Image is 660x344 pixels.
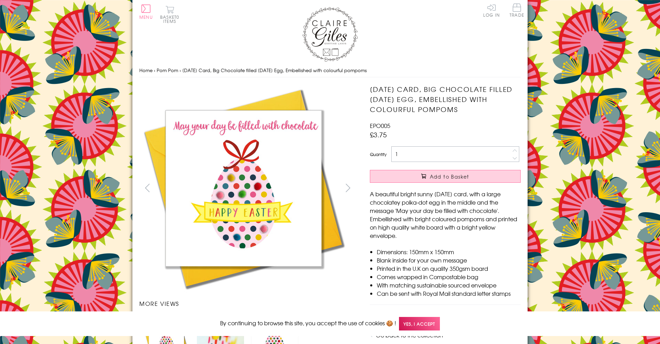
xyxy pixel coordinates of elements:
li: Comes wrapped in Compostable bag [377,273,521,281]
h3: More views [139,299,356,308]
span: › [180,67,181,74]
nav: breadcrumbs [139,63,521,78]
a: Pom Pom [157,67,178,74]
span: Trade [510,3,524,17]
label: Quantity [370,151,387,157]
h1: [DATE] Card, Big Chocolate filled [DATE] Egg, Embellished with colourful pompoms [370,84,521,114]
button: Basket0 items [160,6,179,23]
p: A beautiful bright sunny [DATE] card, with a large chocolatey polka-dot egg in the middle and the... [370,190,521,240]
span: £3.75 [370,130,387,139]
li: Dimensions: 150mm x 150mm [377,248,521,256]
a: Home [139,67,153,74]
span: EPO005 [370,121,390,130]
li: With matching sustainable sourced envelope [377,281,521,289]
button: prev [139,180,155,196]
span: [DATE] Card, Big Chocolate filled [DATE] Egg, Embellished with colourful pompoms [182,67,367,74]
img: Easter Card, Big Chocolate filled Easter Egg, Embellished with colourful pompoms [139,84,347,292]
span: Add to Basket [430,173,469,180]
span: Menu [139,14,153,20]
li: Printed in the U.K on quality 350gsm board [377,264,521,273]
span: › [154,67,155,74]
button: Add to Basket [370,170,521,183]
span: Yes, I accept [399,317,440,330]
li: Can be sent with Royal Mail standard letter stamps [377,289,521,298]
button: Menu [139,5,153,19]
span: 0 items [163,14,179,24]
img: Claire Giles Greetings Cards [302,7,358,62]
button: next [340,180,356,196]
a: Trade [510,3,524,18]
li: Blank inside for your own message [377,256,521,264]
a: Log In [483,3,500,17]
